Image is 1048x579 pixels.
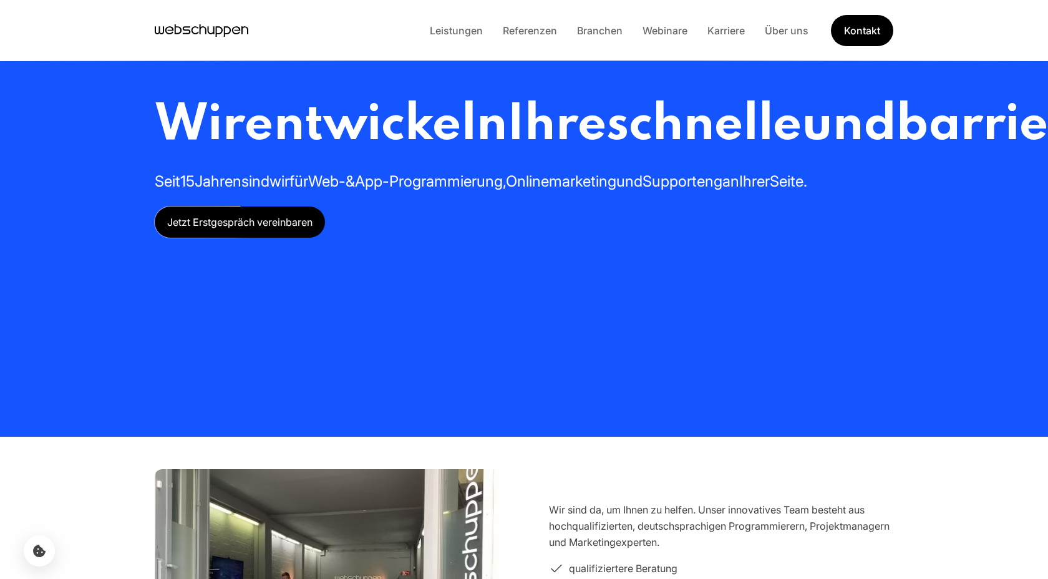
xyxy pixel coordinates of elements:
span: eng [697,172,722,190]
span: Support [643,172,697,190]
span: Ihre [507,100,606,151]
span: für [289,172,308,190]
a: Karriere [697,24,755,37]
a: Get Started [831,15,893,46]
span: entwickeln [245,100,507,151]
span: 15 [180,172,195,190]
a: Jetzt Erstgespräch vereinbaren [155,207,325,238]
p: Wir sind da, um Ihnen zu helfen. Unser innovatives Team besteht aus hochqualifizierten, deutschsp... [549,502,893,550]
span: Seit [155,172,180,190]
span: Web- [308,172,346,190]
a: Leistungen [420,24,493,37]
span: an [722,172,739,190]
a: Branchen [567,24,633,37]
span: Jahren [195,172,241,190]
a: Webinare [633,24,697,37]
span: Seite. [770,172,807,190]
span: Ihrer [739,172,770,190]
span: schnelle [606,100,802,151]
span: und [802,100,896,151]
span: sind [241,172,269,190]
span: qualifiziertere Beratung [569,560,677,577]
span: Wir [155,100,245,151]
span: & [346,172,355,190]
a: Über uns [755,24,818,37]
span: und [616,172,643,190]
a: Hauptseite besuchen [155,21,248,40]
button: Cookie-Einstellungen öffnen [24,535,55,567]
span: Onlinemarketing [506,172,616,190]
span: wir [269,172,289,190]
span: App-Programmierung, [355,172,506,190]
a: Referenzen [493,24,567,37]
